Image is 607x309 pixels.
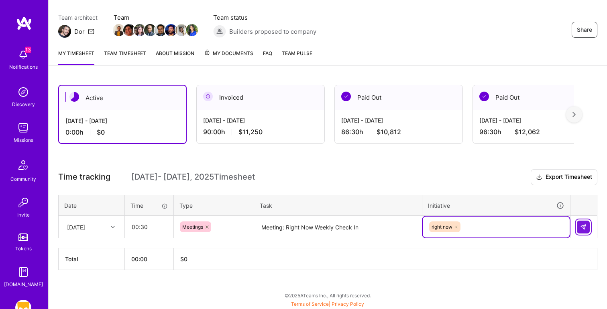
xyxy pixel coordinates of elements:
[156,49,194,65] a: About Mission
[341,128,456,136] div: 86:30 h
[18,233,28,241] img: tokens
[377,128,401,136] span: $10,812
[12,100,35,108] div: Discovery
[114,23,124,37] a: Team Member Avatar
[15,194,31,211] img: Invite
[58,49,94,65] a: My timesheet
[125,248,174,270] th: 00:00
[165,24,177,36] img: Team Member Avatar
[69,92,79,102] img: Active
[182,224,203,230] span: Meetings
[58,13,98,22] span: Team architect
[432,224,452,230] span: right now
[175,24,187,36] img: Team Member Avatar
[123,24,135,36] img: Team Member Avatar
[48,285,607,305] div: © 2025 ATeams Inc., All rights reserved.
[332,301,364,307] a: Privacy Policy
[15,120,31,136] img: teamwork
[203,128,318,136] div: 90:00 h
[479,92,489,101] img: Paid Out
[15,264,31,280] img: guide book
[291,301,364,307] span: |
[65,128,179,137] div: 0:00 h
[282,50,312,56] span: Team Pulse
[203,116,318,125] div: [DATE] - [DATE]
[104,49,146,65] a: Team timesheet
[14,156,33,175] img: Community
[114,13,197,22] span: Team
[15,47,31,63] img: bell
[335,85,462,110] div: Paid Out
[204,49,253,58] span: My Documents
[16,16,32,31] img: logo
[176,23,187,37] a: Team Member Avatar
[180,256,187,262] span: $ 0
[531,169,597,185] button: Export Timesheet
[15,84,31,100] img: discovery
[229,27,316,36] span: Builders proposed to company
[580,224,587,230] img: Submit
[291,301,329,307] a: Terms of Service
[238,128,263,136] span: $11,250
[174,195,254,216] th: Type
[15,244,32,253] div: Tokens
[203,92,213,101] img: Invoiced
[341,116,456,125] div: [DATE] - [DATE]
[125,216,173,237] input: HH:MM
[59,195,125,216] th: Date
[479,116,594,125] div: [DATE] - [DATE]
[124,23,134,37] a: Team Member Avatar
[14,136,33,144] div: Missions
[10,175,36,183] div: Community
[155,24,167,36] img: Team Member Avatar
[213,25,226,38] img: Builders proposed to company
[204,49,253,65] a: My Documents
[111,225,115,229] i: icon Chevron
[59,86,186,110] div: Active
[255,217,421,238] textarea: Meeting: Right Now Weekly Check In
[58,25,71,38] img: Team Architect
[166,23,176,37] a: Team Member Avatar
[155,23,166,37] a: Team Member Avatar
[536,173,542,182] i: icon Download
[134,24,146,36] img: Team Member Avatar
[130,201,168,210] div: Time
[473,85,601,110] div: Paid Out
[577,26,592,34] span: Share
[577,221,591,233] div: null
[88,28,94,35] i: icon Mail
[97,128,105,137] span: $0
[9,63,38,71] div: Notifications
[59,248,125,270] th: Total
[186,24,198,36] img: Team Member Avatar
[479,128,594,136] div: 96:30 h
[74,27,85,36] div: Dor
[67,223,85,231] div: [DATE]
[25,47,31,53] span: 13
[282,49,312,65] a: Team Pulse
[341,92,351,101] img: Paid Out
[145,23,155,37] a: Team Member Avatar
[263,49,272,65] a: FAQ
[65,117,179,125] div: [DATE] - [DATE]
[134,23,145,37] a: Team Member Avatar
[113,24,125,36] img: Team Member Avatar
[58,172,110,182] span: Time tracking
[572,112,576,117] img: right
[572,22,597,38] button: Share
[428,201,564,210] div: Initiative
[4,280,43,289] div: [DOMAIN_NAME]
[187,23,197,37] a: Team Member Avatar
[213,13,316,22] span: Team status
[197,85,324,110] div: Invoiced
[144,24,156,36] img: Team Member Avatar
[17,211,30,219] div: Invite
[131,172,255,182] span: [DATE] - [DATE] , 2025 Timesheet
[515,128,540,136] span: $12,062
[254,195,422,216] th: Task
